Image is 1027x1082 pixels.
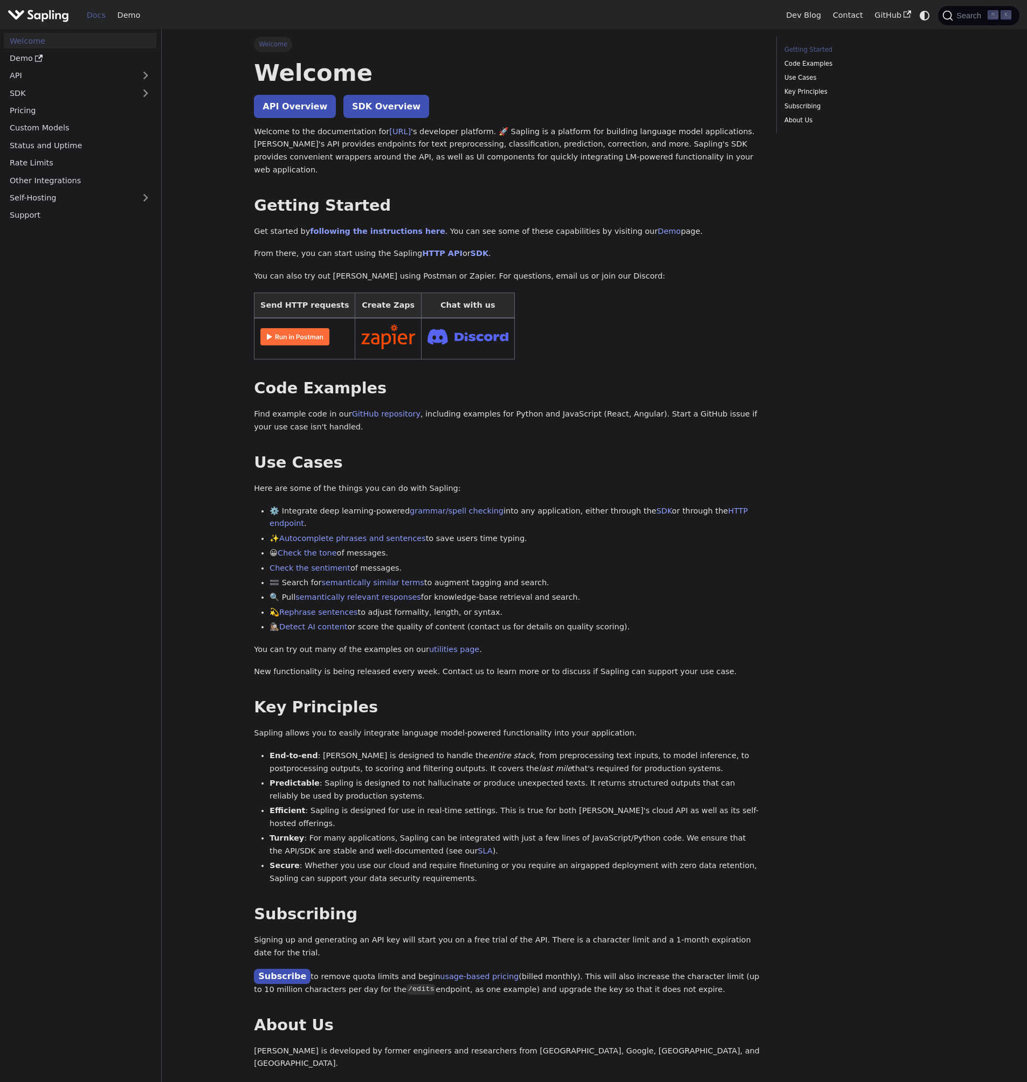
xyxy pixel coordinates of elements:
kbd: ⌘ [988,10,998,20]
h2: Use Cases [254,453,761,473]
a: grammar/spell checking [410,507,504,515]
a: usage-based pricing [440,972,519,981]
strong: End-to-end [270,751,318,760]
a: Rephrase sentences [279,608,357,616]
kbd: K [1001,10,1011,20]
a: SLA [478,847,492,855]
a: Subscribing [784,101,930,112]
h2: Code Examples [254,379,761,398]
h2: Getting Started [254,196,761,216]
p: New functionality is being released every week. Contact us to learn more or to discuss if Sapling... [254,665,761,678]
button: Switch between dark and light mode (currently system mode) [917,8,933,23]
a: Key Principles [784,87,930,97]
li: : Whether you use our cloud and require finetuning or you require an airgapped deployment with ze... [270,859,761,885]
a: Self-Hosting [4,190,156,206]
strong: Predictable [270,779,320,787]
h2: About Us [254,1016,761,1035]
a: Demo [658,227,681,235]
th: Create Zaps [355,293,422,318]
a: SDK [4,85,135,101]
p: You can try out many of the examples on our . [254,643,761,656]
a: Contact [827,7,869,24]
p: You can also try out [PERSON_NAME] using Postman or Zapier. For questions, email us or join our D... [254,270,761,283]
a: Getting Started [784,45,930,55]
img: Join Discord [428,325,508,348]
h2: Key Principles [254,698,761,717]
code: /edits [406,984,436,995]
a: Use Cases [784,73,930,83]
a: Detect AI content [279,622,347,631]
a: utilities page [429,645,479,654]
em: entire stack [488,751,534,760]
button: Search (Command+K) [938,6,1019,25]
em: last mile [539,764,572,773]
img: Run in Postman [260,328,329,345]
p: to remove quota limits and begin (billed monthly). This will also increase the character limit (u... [254,969,761,996]
a: Docs [81,7,112,24]
a: SDK Overview [343,95,429,118]
a: SDK [471,249,488,258]
strong: Turnkey [270,834,304,842]
a: Demo [4,51,156,66]
strong: Secure [270,861,300,870]
th: Send HTTP requests [254,293,355,318]
li: : For many applications, Sapling can be integrated with just a few lines of JavaScript/Python cod... [270,832,761,858]
li: : [PERSON_NAME] is designed to handle the , from preprocessing text inputs, to model inference, t... [270,750,761,775]
a: Status and Uptime [4,137,156,153]
a: Code Examples [784,59,930,69]
p: Signing up and generating an API key will start you on a free trial of the API. There is a charac... [254,934,761,960]
p: Sapling allows you to easily integrate language model-powered functionality into your application. [254,727,761,740]
a: GitHub repository [352,410,421,418]
p: Get started by . You can see some of these capabilities by visiting our page. [254,225,761,238]
a: Subscribe [254,969,311,984]
a: API [4,68,135,84]
a: Autocomplete phrases and sentences [279,534,426,543]
a: API Overview [254,95,336,118]
li: 💫 to adjust formality, length, or syntax. [270,606,761,619]
p: Find example code in our , including examples for Python and JavaScript (React, Angular). Start a... [254,408,761,434]
li: 🟰 Search for to augment tagging and search. [270,577,761,589]
a: Welcome [4,33,156,48]
li: 🔍 Pull for knowledge-base retrieval and search. [270,591,761,604]
a: Dev Blog [780,7,826,24]
p: Here are some of the things you can do with Sapling: [254,482,761,495]
a: About Us [784,115,930,126]
a: Custom Models [4,120,156,136]
button: Expand sidebar category 'API' [135,68,156,84]
a: Support [4,207,156,223]
p: Welcome to the documentation for 's developer platform. 🚀 Sapling is a platform for building lang... [254,126,761,177]
a: following the instructions here [310,227,445,235]
a: GitHub [869,7,916,24]
a: Check the tone [278,549,336,557]
li: 🕵🏽‍♀️ or score the quality of content (contact us for details on quality scoring). [270,621,761,634]
span: Welcome [254,37,292,52]
nav: Breadcrumbs [254,37,761,52]
a: semantically similar terms [321,578,424,587]
a: HTTP API [422,249,463,258]
a: Rate Limits [4,155,156,171]
li: of messages. [270,562,761,575]
button: Expand sidebar category 'SDK' [135,85,156,101]
a: Demo [112,7,146,24]
a: [URL] [389,127,411,136]
a: SDK [656,507,672,515]
img: Sapling.ai [8,8,69,23]
a: semantically relevant responses [295,593,421,601]
h1: Welcome [254,58,761,87]
strong: Efficient [270,806,305,815]
p: From there, you can start using the Sapling or . [254,247,761,260]
li: ⚙️ Integrate deep learning-powered into any application, either through the or through the . [270,505,761,531]
h2: Subscribing [254,905,761,924]
li: : Sapling is designed for use in real-time settings. This is true for both [PERSON_NAME]'s cloud ... [270,804,761,830]
img: Connect in Zapier [361,324,415,349]
span: Search [953,11,988,20]
li: ✨ to save users time typing. [270,532,761,545]
a: Other Integrations [4,172,156,188]
th: Chat with us [421,293,514,318]
li: 😀 of messages. [270,547,761,560]
a: Sapling.ai [8,8,73,23]
li: : Sapling is designed to not hallucinate or produce unexpected texts. It returns structured outpu... [270,777,761,803]
p: [PERSON_NAME] is developed by former engineers and researchers from [GEOGRAPHIC_DATA], Google, [G... [254,1045,761,1071]
a: Pricing [4,103,156,119]
a: Check the sentiment [270,564,350,572]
